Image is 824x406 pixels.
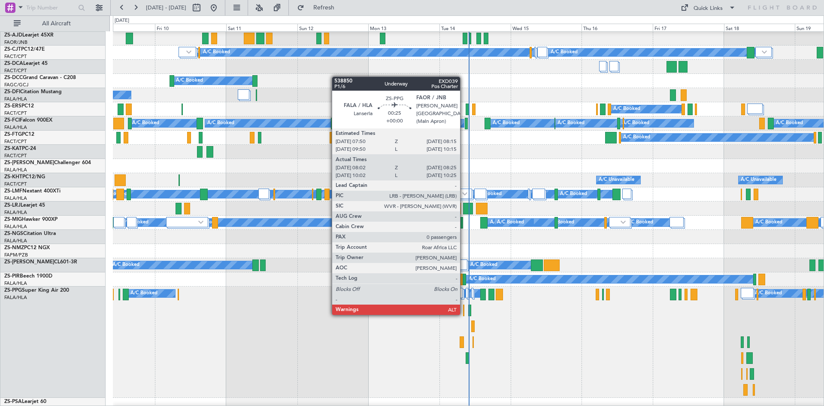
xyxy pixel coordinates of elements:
a: FALA/HLA [4,294,27,301]
div: Quick Links [694,4,723,13]
a: ZS-DCCGrand Caravan - C208 [4,75,76,80]
a: FAGC/GCJ [4,82,28,88]
a: FALA/HLA [4,167,27,173]
span: ZS-DCC [4,75,23,80]
div: A/C Booked [497,216,524,229]
span: ZS-MIG [4,217,22,222]
div: A/C Booked [207,117,234,130]
a: FALA/HLA [4,195,27,201]
a: ZS-NMZPC12 NGX [4,245,50,250]
div: A/C Booked [755,216,782,229]
a: FACT/CPT [4,53,27,60]
a: ZS-MIGHawker 900XP [4,217,58,222]
div: A/C Unavailable [741,174,776,186]
a: ZS-[PERSON_NAME]Challenger 604 [4,160,91,165]
div: A/C Booked [551,46,578,59]
span: ZS-NGS [4,231,23,236]
a: ZS-FCIFalcon 900EX [4,118,52,123]
span: ZS-[PERSON_NAME] [4,160,54,165]
span: [DATE] - [DATE] [146,4,186,12]
div: A/C Booked [418,117,445,130]
div: A/C Unavailable [599,174,634,186]
img: arrow-gray.svg [462,192,467,195]
div: Sun 12 [297,24,369,31]
a: FALA/HLA [4,280,27,287]
span: ZS-PPG [4,288,22,293]
div: A/C Booked [623,131,650,144]
a: FACT/CPT [4,138,27,145]
a: FACT/CPT [4,110,27,116]
span: ZS-[PERSON_NAME] [4,259,54,265]
span: ZS-KHT [4,174,22,180]
div: A/C Booked [776,117,803,130]
img: arrow-gray.svg [186,50,191,54]
a: ZS-ERSPC12 [4,104,34,109]
span: ZS-ERS [4,104,21,109]
a: ZS-PPGSuper King Air 200 [4,288,69,293]
div: A/C Booked [414,287,441,300]
a: FALA/HLA [4,96,27,102]
img: arrow-gray.svg [621,220,626,224]
div: A/C Booked [490,216,517,229]
img: arrow-gray.svg [762,50,767,54]
div: Wed 15 [511,24,582,31]
span: ZS-FCI [4,118,20,123]
div: A/C Booked [100,188,127,201]
span: ZS-NMZ [4,245,24,250]
a: FACT/CPT [4,181,27,187]
div: Fri 10 [155,24,226,31]
a: FACT/CPT [4,153,27,159]
div: A/C Booked [755,287,782,300]
div: A/C Booked [547,216,574,229]
div: A/C Booked [560,188,587,201]
a: ZS-FTGPC12 [4,132,34,137]
div: Sat 18 [724,24,795,31]
a: ZS-PSALearjet 60 [4,399,46,404]
span: ZS-DCA [4,61,23,66]
div: A/C Booked [469,273,496,286]
button: Refresh [293,1,345,15]
span: ZS-PIR [4,274,20,279]
div: A/C Unavailable [387,131,422,144]
button: Quick Links [676,1,740,15]
div: A/C Booked [203,46,230,59]
span: ZS-LRJ [4,203,21,208]
span: ZS-LMF [4,189,22,194]
span: All Aircraft [22,21,91,27]
a: ZS-KHTPC12/NG [4,174,45,180]
span: ZS-AJD [4,33,22,38]
a: ZS-DCALearjet 45 [4,61,48,66]
span: ZS-KAT [4,146,22,151]
img: arrow-gray.svg [198,220,203,224]
div: A/C Booked [557,117,585,130]
a: FALA/HLA [4,238,27,244]
a: ZS-CJTPC12/47E [4,47,45,52]
div: A/C Booked [613,103,640,116]
span: Refresh [306,5,342,11]
div: Tue 14 [439,24,511,31]
div: A/C Booked [346,216,373,229]
div: A/C Booked [112,259,139,272]
a: ZS-PIRBeech 1900D [4,274,52,279]
div: Sat 11 [226,24,297,31]
div: A/C Booked [176,74,203,87]
a: ZS-KATPC-24 [4,146,36,151]
a: FALA/HLA [4,124,27,131]
input: Trip Number [26,1,76,14]
span: ZS-DFI [4,89,20,95]
div: A/C Booked [130,287,158,300]
a: ZS-NGSCitation Ultra [4,231,56,236]
a: ZS-DFICitation Mustang [4,89,62,95]
a: FALA/HLA [4,209,27,216]
a: ZS-AJDLearjet 45XR [4,33,54,38]
div: Fri 17 [653,24,724,31]
div: Mon 13 [368,24,439,31]
div: [DATE] [115,17,129,24]
button: All Aircraft [9,17,93,31]
div: A/C Booked [132,117,159,130]
span: ZS-CJT [4,47,21,52]
a: FALA/HLA [4,223,27,230]
span: ZS-PSA [4,399,22,404]
div: A/C Booked [336,117,363,130]
div: A/C Booked [475,188,502,201]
